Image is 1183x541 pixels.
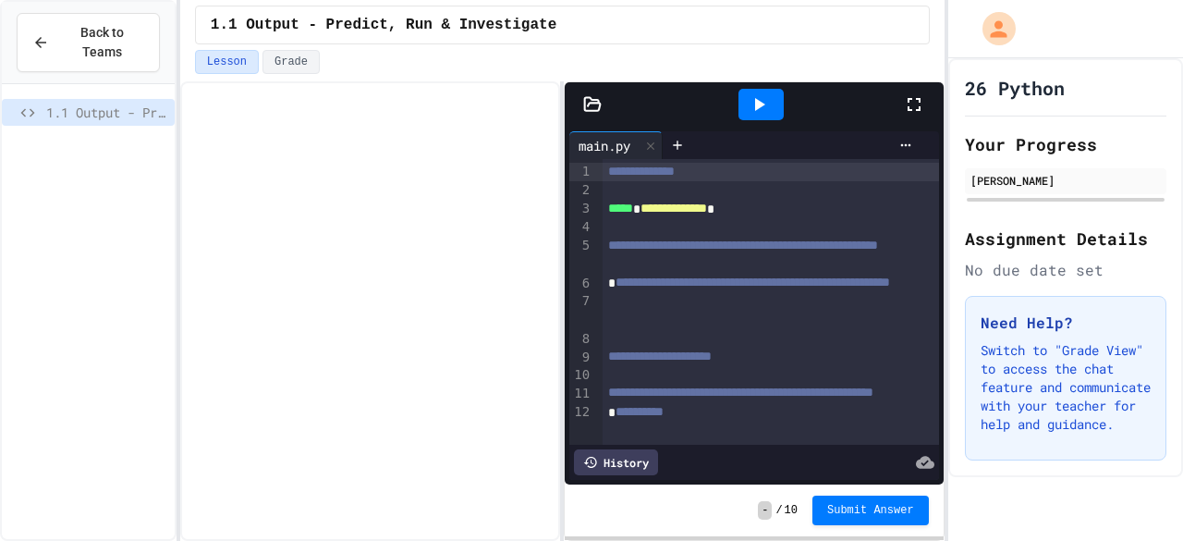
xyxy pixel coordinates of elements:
[195,50,259,74] button: Lesson
[569,163,592,181] div: 1
[17,13,160,72] button: Back to Teams
[775,503,782,518] span: /
[569,136,640,155] div: main.py
[569,275,592,293] div: 6
[569,131,663,159] div: main.py
[785,503,798,518] span: 10
[970,172,1161,189] div: [PERSON_NAME]
[981,312,1151,334] h3: Need Help?
[569,349,592,367] div: 9
[569,181,592,200] div: 2
[963,7,1020,50] div: My Account
[569,366,592,385] div: 10
[60,23,144,62] span: Back to Teams
[574,449,658,475] div: History
[1030,387,1165,465] iframe: chat widget
[812,496,929,525] button: Submit Answer
[981,341,1151,434] p: Switch to "Grade View" to access the chat feature and communicate with your teacher for help and ...
[965,226,1166,252] h2: Assignment Details
[569,403,592,441] div: 12
[965,131,1166,157] h2: Your Progress
[46,103,167,122] span: 1.1 Output - Predict, Run & Investigate
[569,385,592,403] div: 11
[569,200,592,218] div: 3
[965,259,1166,281] div: No due date set
[262,50,320,74] button: Grade
[569,441,592,460] div: 13
[569,330,592,349] div: 8
[758,501,772,520] span: -
[569,237,592,275] div: 5
[965,75,1065,101] h1: 26 Python
[569,292,592,330] div: 7
[569,218,592,237] div: 4
[827,503,914,518] span: Submit Answer
[211,14,556,36] span: 1.1 Output - Predict, Run & Investigate
[1105,467,1165,523] iframe: chat widget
